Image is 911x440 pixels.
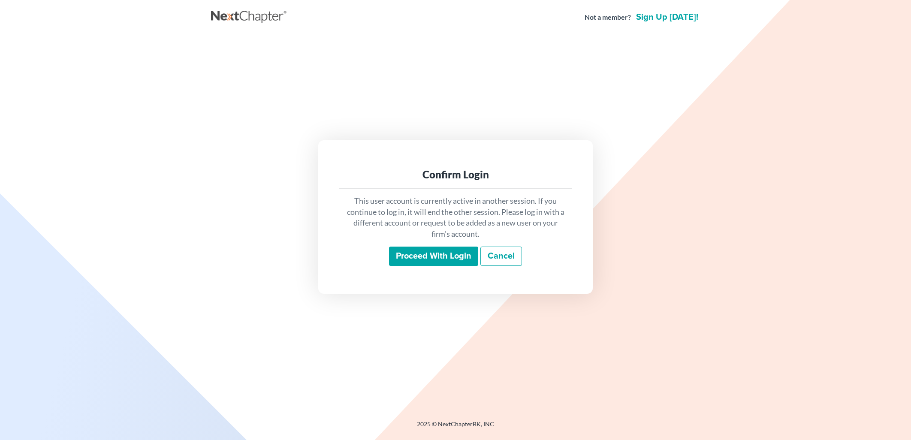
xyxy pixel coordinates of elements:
div: 2025 © NextChapterBK, INC [211,420,700,435]
strong: Not a member? [585,12,631,22]
input: Proceed with login [389,247,478,266]
p: This user account is currently active in another session. If you continue to log in, it will end ... [346,196,565,240]
div: Confirm Login [346,168,565,181]
a: Sign up [DATE]! [634,13,700,21]
a: Cancel [480,247,522,266]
